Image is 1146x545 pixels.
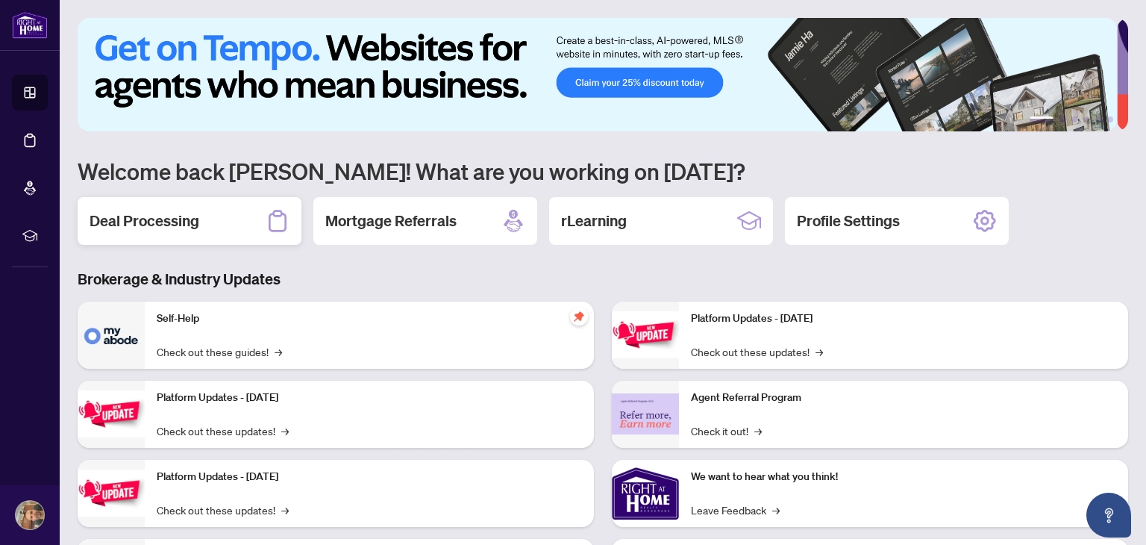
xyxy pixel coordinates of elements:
[16,501,44,529] img: Profile Icon
[12,11,48,39] img: logo
[78,470,145,517] img: Platform Updates - July 21, 2025
[612,311,679,358] img: Platform Updates - June 23, 2025
[157,502,289,518] a: Check out these updates!→
[1107,116,1113,122] button: 6
[1071,116,1077,122] button: 3
[772,502,780,518] span: →
[275,343,282,360] span: →
[157,343,282,360] a: Check out these guides!→
[90,211,199,231] h2: Deal Processing
[691,423,762,439] a: Check it out!→
[325,211,457,231] h2: Mortgage Referrals
[281,502,289,518] span: →
[157,469,582,485] p: Platform Updates - [DATE]
[691,343,823,360] a: Check out these updates!→
[612,460,679,527] img: We want to hear what you think!
[691,311,1116,327] p: Platform Updates - [DATE]
[691,469,1116,485] p: We want to hear what you think!
[815,343,823,360] span: →
[281,423,289,439] span: →
[1095,116,1101,122] button: 5
[157,390,582,406] p: Platform Updates - [DATE]
[691,390,1116,406] p: Agent Referral Program
[570,308,588,326] span: pushpin
[691,502,780,518] a: Leave Feedback→
[78,157,1128,185] h1: Welcome back [PERSON_NAME]! What are you working on [DATE]?
[797,211,900,231] h2: Profile Settings
[1083,116,1089,122] button: 4
[78,269,1128,290] h3: Brokerage & Industry Updates
[78,302,145,369] img: Self-Help
[612,393,679,435] img: Agent Referral Program
[1059,116,1065,122] button: 2
[78,18,1117,131] img: Slide 0
[78,390,145,437] img: Platform Updates - September 16, 2025
[561,211,627,231] h2: rLearning
[1086,493,1131,538] button: Open asap
[754,423,762,439] span: →
[157,311,582,327] p: Self-Help
[157,423,289,439] a: Check out these updates!→
[1030,116,1053,122] button: 1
